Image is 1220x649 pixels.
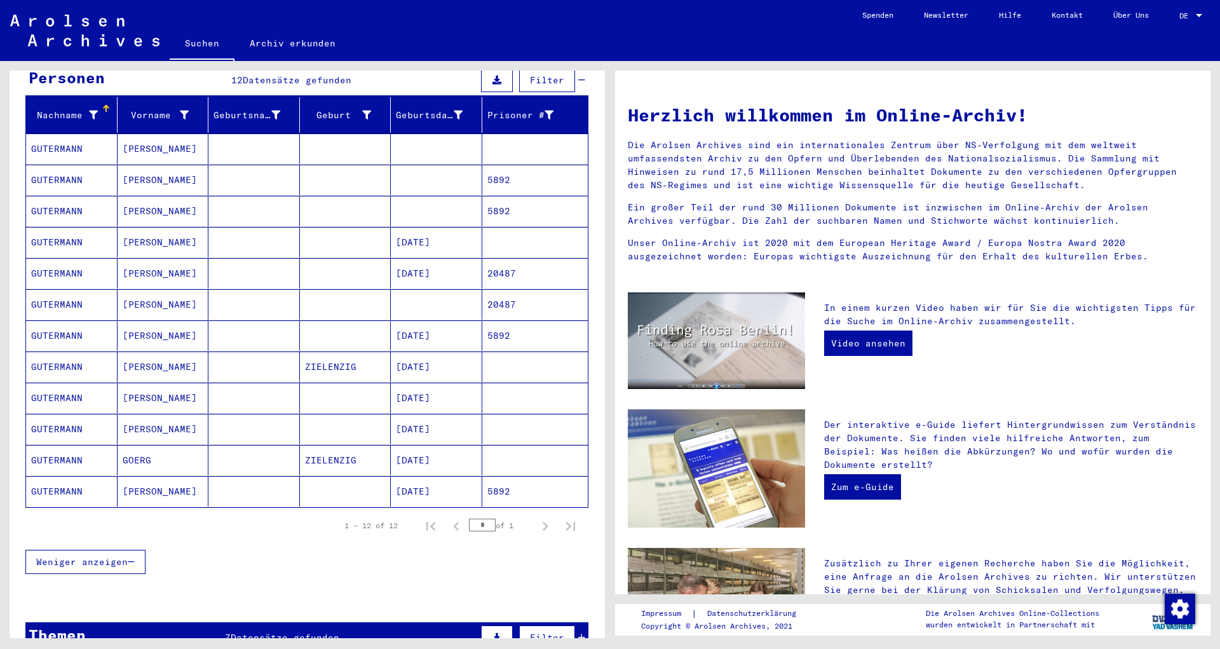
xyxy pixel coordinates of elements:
[482,97,588,133] mat-header-cell: Prisoner #
[1165,594,1195,624] img: Zustimmung ändern
[519,68,575,92] button: Filter
[26,414,118,444] mat-cell: GUTERMANN
[300,352,391,382] mat-cell: ZIELENZIG
[118,133,209,164] mat-cell: [PERSON_NAME]
[170,28,234,61] a: Suchen
[391,97,482,133] mat-header-cell: Geburtsdatum
[26,352,118,382] mat-cell: GUTERMANN
[628,236,1198,263] p: Unser Online-Archiv ist 2020 mit dem European Heritage Award / Europa Nostra Award 2020 ausgezeic...
[391,383,482,413] mat-cell: [DATE]
[305,109,372,122] div: Geburt‏
[824,331,912,356] a: Video ansehen
[31,105,117,125] div: Nachname
[628,292,805,389] img: video.jpg
[824,557,1198,610] p: Zusätzlich zu Ihrer eigenen Recherche haben Sie die Möglichkeit, eine Anfrage an die Arolsen Arch...
[26,383,118,413] mat-cell: GUTERMANN
[391,476,482,507] mat-cell: [DATE]
[26,97,118,133] mat-header-cell: Nachname
[628,201,1198,228] p: Ein großer Teil der rund 30 Millionen Dokumente ist inzwischen im Online-Archiv der Arolsen Archi...
[391,414,482,444] mat-cell: [DATE]
[118,320,209,351] mat-cell: [PERSON_NAME]
[26,165,118,195] mat-cell: GUTERMANN
[444,513,469,538] button: Previous page
[482,258,588,289] mat-cell: 20487
[26,133,118,164] mat-cell: GUTERMANN
[231,74,243,86] span: 12
[391,258,482,289] mat-cell: [DATE]
[26,445,118,475] mat-cell: GUTERMANN
[26,258,118,289] mat-cell: GUTERMANN
[118,414,209,444] mat-cell: [PERSON_NAME]
[396,105,482,125] div: Geburtsdatum
[231,632,339,643] span: Datensätze gefunden
[118,383,209,413] mat-cell: [PERSON_NAME]
[641,607,811,620] div: |
[641,607,691,620] a: Impressum
[391,320,482,351] mat-cell: [DATE]
[926,608,1099,619] p: Die Arolsen Archives Online-Collections
[391,227,482,257] mat-cell: [DATE]
[628,139,1198,192] p: Die Arolsen Archives sind ein internationales Zentrum über NS-Verfolgung mit dem weltweit umfasse...
[31,109,98,122] div: Nachname
[1179,11,1193,20] span: DE
[300,445,391,475] mat-cell: ZIELENZIG
[25,550,146,574] button: Weniger anzeigen
[118,97,209,133] mat-header-cell: Vorname
[482,476,588,507] mat-cell: 5892
[482,196,588,226] mat-cell: 5892
[530,632,564,643] span: Filter
[29,66,105,89] div: Personen
[118,352,209,382] mat-cell: [PERSON_NAME]
[418,513,444,538] button: First page
[530,74,564,86] span: Filter
[300,97,391,133] mat-header-cell: Geburt‏
[118,258,209,289] mat-cell: [PERSON_NAME]
[243,74,351,86] span: Datensätze gefunden
[628,102,1198,128] h1: Herzlich willkommen im Online-Archiv!
[118,227,209,257] mat-cell: [PERSON_NAME]
[29,624,86,646] div: Themen
[926,619,1099,631] p: wurden entwickelt in Partnerschaft mit
[532,513,558,538] button: Next page
[469,519,532,531] div: of 1
[824,301,1198,328] p: In einem kurzen Video haben wir für Sie die wichtigsten Tipps für die Suche im Online-Archiv zusa...
[208,97,300,133] mat-header-cell: Geburtsname
[213,105,299,125] div: Geburtsname
[225,632,231,643] span: 7
[26,476,118,507] mat-cell: GUTERMANN
[487,109,554,122] div: Prisoner #
[305,105,391,125] div: Geburt‏
[118,165,209,195] mat-cell: [PERSON_NAME]
[482,165,588,195] mat-cell: 5892
[558,513,583,538] button: Last page
[118,289,209,320] mat-cell: [PERSON_NAME]
[123,105,208,125] div: Vorname
[824,418,1198,472] p: Der interaktive e-Guide liefert Hintergrundwissen zum Verständnis der Dokumente. Sie finden viele...
[697,607,811,620] a: Datenschutzerklärung
[26,196,118,226] mat-cell: GUTERMANN
[344,520,398,531] div: 1 – 12 of 12
[234,28,351,58] a: Archiv erkunden
[36,556,128,568] span: Weniger anzeigen
[26,289,118,320] mat-cell: GUTERMANN
[1149,603,1197,635] img: yv_logo.png
[118,476,209,507] mat-cell: [PERSON_NAME]
[482,289,588,320] mat-cell: 20487
[391,352,482,382] mat-cell: [DATE]
[118,445,209,475] mat-cell: GOERG
[396,109,463,122] div: Geburtsdatum
[26,320,118,351] mat-cell: GUTERMANN
[123,109,189,122] div: Vorname
[213,109,280,122] div: Geburtsname
[118,196,209,226] mat-cell: [PERSON_NAME]
[824,474,901,500] a: Zum e-Guide
[391,445,482,475] mat-cell: [DATE]
[641,620,811,632] p: Copyright © Arolsen Archives, 2021
[487,105,573,125] div: Prisoner #
[482,320,588,351] mat-cell: 5892
[628,409,805,528] img: eguide.jpg
[10,15,159,46] img: Arolsen_neg.svg
[26,227,118,257] mat-cell: GUTERMANN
